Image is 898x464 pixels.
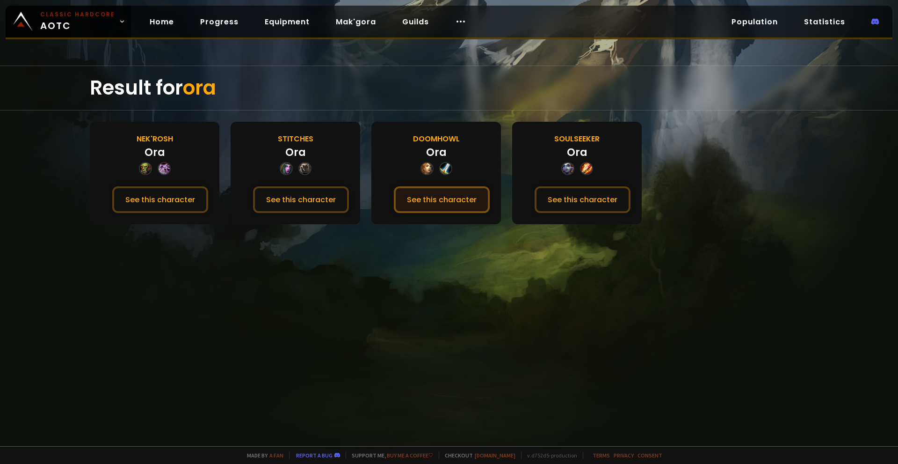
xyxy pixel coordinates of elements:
[346,452,433,459] span: Support me,
[439,452,515,459] span: Checkout
[387,452,433,459] a: Buy me a coffee
[426,145,447,160] div: Ora
[269,452,283,459] a: a fan
[193,12,246,31] a: Progress
[241,452,283,459] span: Made by
[253,186,349,213] button: See this character
[328,12,384,31] a: Mak'gora
[296,452,333,459] a: Report a bug
[285,145,306,160] div: Ora
[521,452,577,459] span: v. d752d5 - production
[535,186,630,213] button: See this character
[137,133,173,145] div: Nek'Rosh
[142,12,181,31] a: Home
[724,12,785,31] a: Population
[112,186,208,213] button: See this character
[593,452,610,459] a: Terms
[278,133,313,145] div: Stitches
[394,186,490,213] button: See this character
[395,12,436,31] a: Guilds
[413,133,460,145] div: Doomhowl
[183,74,216,102] span: ora
[637,452,662,459] a: Consent
[257,12,317,31] a: Equipment
[567,145,587,160] div: Ora
[614,452,634,459] a: Privacy
[797,12,853,31] a: Statistics
[6,6,131,37] a: Classic HardcoreAOTC
[90,66,808,110] div: Result for
[40,10,115,33] span: AOTC
[475,452,515,459] a: [DOMAIN_NAME]
[145,145,165,160] div: Ora
[554,133,600,145] div: Soulseeker
[40,10,115,19] small: Classic Hardcore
